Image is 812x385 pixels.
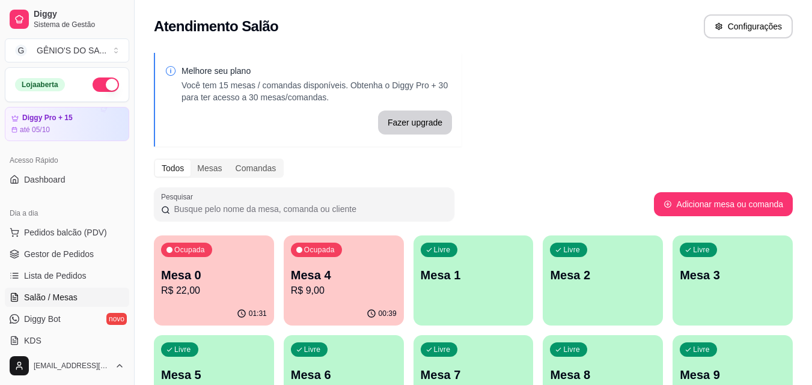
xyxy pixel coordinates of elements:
a: Salão / Mesas [5,288,129,307]
span: [EMAIL_ADDRESS][DOMAIN_NAME] [34,361,110,371]
p: Mesa 9 [680,366,786,383]
p: Livre [434,345,451,354]
p: R$ 9,00 [291,283,397,298]
p: Mesa 1 [421,267,527,283]
div: Todos [155,160,191,177]
div: Dia a dia [5,204,129,223]
span: G [15,44,27,56]
p: Mesa 8 [550,366,656,383]
button: OcupadaMesa 4R$ 9,0000:39 [284,235,404,326]
button: Pedidos balcão (PDV) [5,223,129,242]
button: LivreMesa 2 [543,235,663,326]
input: Pesquisar [170,203,447,215]
p: Livre [563,245,580,255]
p: Mesa 3 [680,267,786,283]
article: até 05/10 [20,125,50,135]
a: Diggy Pro + 15até 05/10 [5,107,129,141]
a: Gestor de Pedidos [5,244,129,264]
div: GÊNIO'S DO SA ... [37,44,106,56]
div: Comandas [229,160,283,177]
p: Livre [563,345,580,354]
div: Mesas [191,160,228,177]
p: Livre [693,245,710,255]
p: 00:39 [379,309,397,318]
button: Alterar Status [93,77,119,92]
button: Select a team [5,38,129,62]
span: Lista de Pedidos [24,270,87,282]
p: Mesa 7 [421,366,527,383]
p: Mesa 5 [161,366,267,383]
p: Você tem 15 mesas / comandas disponíveis. Obtenha o Diggy Pro + 30 para ter acesso a 30 mesas/com... [182,79,452,103]
span: Diggy [34,9,124,20]
span: Gestor de Pedidos [24,248,94,260]
button: Configurações [704,14,793,38]
button: LivreMesa 1 [414,235,534,326]
button: [EMAIL_ADDRESS][DOMAIN_NAME] [5,351,129,380]
p: Livre [304,345,321,354]
a: DiggySistema de Gestão [5,5,129,34]
button: LivreMesa 3 [673,235,793,326]
span: KDS [24,335,41,347]
label: Pesquisar [161,192,197,202]
p: Mesa 2 [550,267,656,283]
a: Diggy Botnovo [5,309,129,329]
div: Loja aberta [15,78,65,91]
p: Mesa 0 [161,267,267,283]
span: Pedidos balcão (PDV) [24,226,107,238]
p: Livre [174,345,191,354]
button: OcupadaMesa 0R$ 22,0001:31 [154,235,274,326]
p: Mesa 4 [291,267,397,283]
h2: Atendimento Salão [154,17,278,36]
span: Sistema de Gestão [34,20,124,29]
p: Ocupada [304,245,335,255]
span: Salão / Mesas [24,291,78,303]
span: Dashboard [24,174,66,186]
span: Diggy Bot [24,313,61,325]
button: Fazer upgrade [378,111,452,135]
a: Lista de Pedidos [5,266,129,285]
div: Acesso Rápido [5,151,129,170]
button: Adicionar mesa ou comanda [654,192,793,216]
p: Livre [693,345,710,354]
p: Livre [434,245,451,255]
article: Diggy Pro + 15 [22,114,73,123]
p: R$ 22,00 [161,283,267,298]
p: Mesa 6 [291,366,397,383]
p: 01:31 [249,309,267,318]
p: Melhore seu plano [182,65,452,77]
a: KDS [5,331,129,350]
p: Ocupada [174,245,205,255]
a: Dashboard [5,170,129,189]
